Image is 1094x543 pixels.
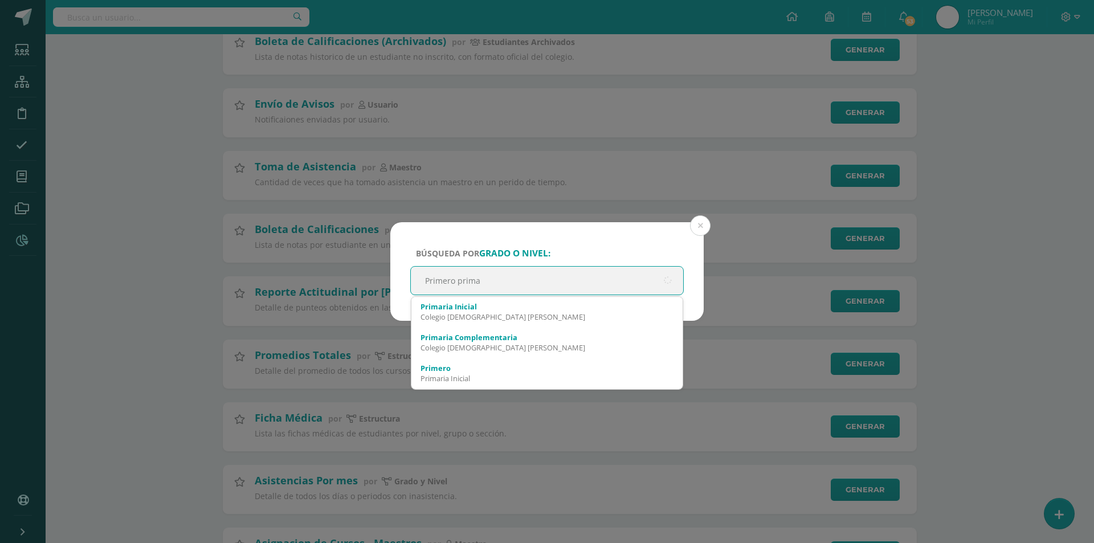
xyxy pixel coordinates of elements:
[421,373,673,383] div: Primaria Inicial
[411,267,683,295] input: ej. Primero primaria, etc.
[690,215,711,236] button: Close (Esc)
[421,363,673,373] div: Primero
[421,342,673,353] div: Colegio [DEMOGRAPHIC_DATA] [PERSON_NAME]
[416,248,550,259] span: Búsqueda por
[479,247,550,259] strong: grado o nivel:
[421,301,673,312] div: Primaria Inicial
[421,312,673,322] div: Colegio [DEMOGRAPHIC_DATA] [PERSON_NAME]
[421,332,673,342] div: Primaria Complementaria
